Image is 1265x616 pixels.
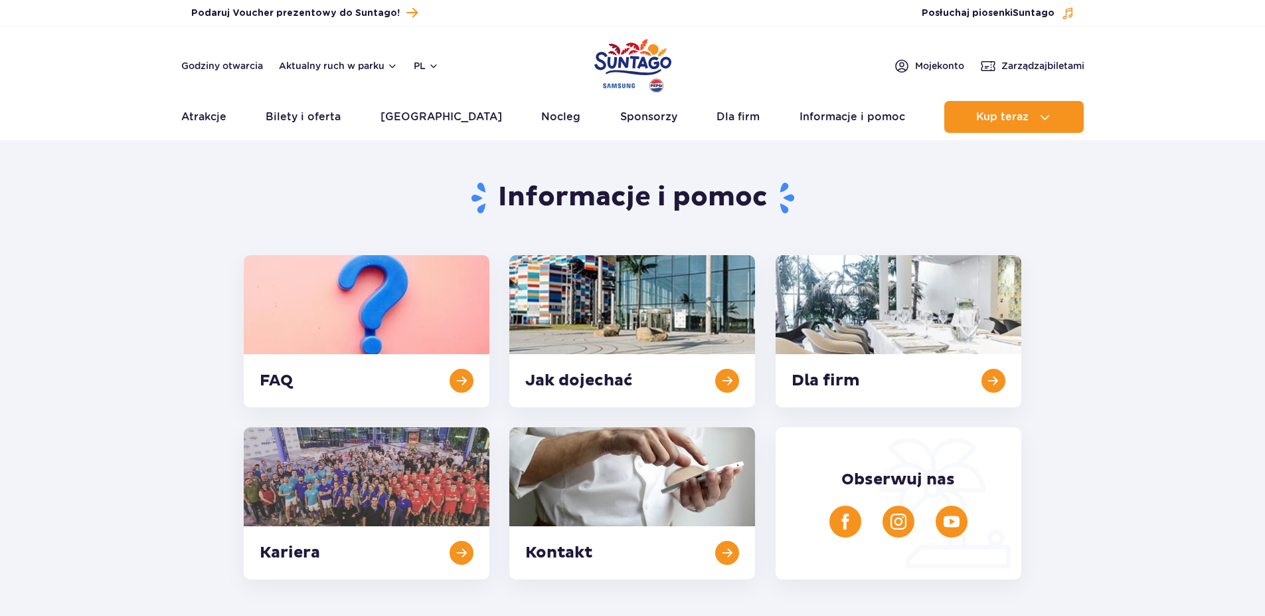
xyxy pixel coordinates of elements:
[266,101,341,133] a: Bilety i oferta
[191,7,400,20] span: Podaruj Voucher prezentowy do Suntago!
[191,4,418,22] a: Podaruj Voucher prezentowy do Suntago!
[944,514,960,530] img: YouTube
[414,59,439,72] button: pl
[915,59,964,72] span: Moje konto
[800,101,905,133] a: Informacje i pomoc
[976,111,1029,123] span: Kup teraz
[841,470,955,490] span: Obserwuj nas
[594,33,671,94] a: Park of Poland
[890,514,906,530] img: Instagram
[944,101,1084,133] button: Kup teraz
[620,101,677,133] a: Sponsorzy
[541,101,580,133] a: Nocleg
[717,101,760,133] a: Dla firm
[922,7,1054,20] span: Posłuchaj piosenki
[244,181,1021,215] h1: Informacje i pomoc
[181,59,263,72] a: Godziny otwarcia
[980,58,1084,74] a: Zarządzajbiletami
[279,60,398,71] button: Aktualny ruch w parku
[380,101,502,133] a: [GEOGRAPHIC_DATA]
[922,7,1074,20] button: Posłuchaj piosenkiSuntago
[1013,9,1054,18] span: Suntago
[837,514,853,530] img: Facebook
[894,58,964,74] a: Mojekonto
[1001,59,1084,72] span: Zarządzaj biletami
[181,101,226,133] a: Atrakcje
